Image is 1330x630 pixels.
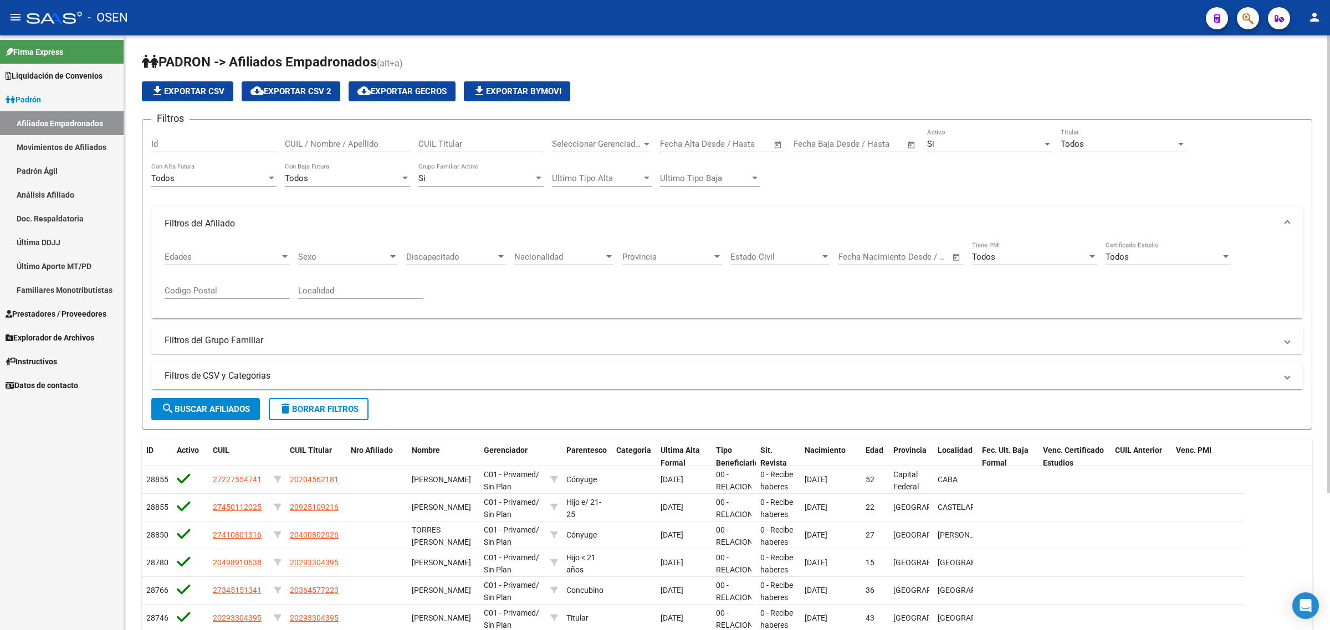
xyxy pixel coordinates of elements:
[464,81,570,101] button: Exportar Bymovi
[165,252,280,262] span: Edades
[893,470,919,492] span: Capital Federal
[146,558,173,567] span: 287800
[866,558,874,567] span: 15
[1115,446,1162,455] span: CUIL Anterior
[412,586,471,595] span: [PERSON_NAME]
[938,475,958,484] span: CABA
[562,438,612,475] datatable-header-cell: Parentesco
[279,404,359,414] span: Borrar Filtros
[1106,252,1129,262] span: Todos
[972,252,995,262] span: Todos
[142,54,377,70] span: PADRON -> Afiliados Empadronados
[661,501,707,514] div: [DATE]
[866,586,874,595] span: 36
[893,586,968,595] span: [GEOGRAPHIC_DATA]
[927,139,934,149] span: Si
[177,446,199,455] span: Activo
[716,525,768,572] span: 00 - RELACION DE DEPENDENCIA
[473,86,561,96] span: Exportar Bymovi
[514,252,604,262] span: Nacionalidad
[142,438,172,475] datatable-header-cell: ID
[938,446,973,455] span: Localidad
[552,173,642,183] span: Ultimo Tipo Alta
[893,503,968,512] span: [GEOGRAPHIC_DATA]
[730,252,820,262] span: Estado Civil
[884,252,938,262] input: End date
[566,586,603,595] span: Concubino
[938,530,997,539] span: [PERSON_NAME]
[950,251,963,264] button: Open calendar
[661,529,707,541] div: [DATE]
[794,139,830,149] input: Start date
[622,252,712,262] span: Provincia
[165,370,1276,382] mat-panel-title: Filtros de CSV y Categorias
[1176,446,1211,455] span: Venc. PMI
[250,84,264,97] mat-icon: cloud_download
[938,558,1012,567] span: [GEOGRAPHIC_DATA]
[351,446,393,455] span: Nro Afiliado
[285,438,346,475] datatable-header-cell: CUIL Titular
[242,81,340,101] button: Exportar CSV 2
[982,446,1029,467] span: Fec. Ult. Baja Formal
[285,173,308,183] span: Todos
[290,558,339,567] span: 20293304395
[6,46,63,58] span: Firma Express
[88,6,128,30] span: - OSEN
[716,446,759,467] span: Tipo Beneficiario
[146,475,173,484] span: 288555
[484,498,536,507] span: C01 - Privamed
[866,530,874,539] span: 27
[566,446,607,455] span: Parentesco
[412,613,471,622] span: [PERSON_NAME]
[893,530,968,539] span: [GEOGRAPHIC_DATA]
[566,553,596,575] span: Hijo < 21 años
[213,613,262,622] span: 20293304395
[6,308,106,320] span: Prestadores / Proveedores
[146,586,173,595] span: 287664
[213,446,229,455] span: CUIL
[661,473,707,486] div: [DATE]
[172,438,208,475] datatable-header-cell: Activo
[473,84,486,97] mat-icon: file_download
[290,530,339,539] span: 20400802026
[712,438,756,475] datatable-header-cell: Tipo Beneficiario
[208,438,269,475] datatable-header-cell: CUIL
[151,241,1303,319] div: Filtros del Afiliado
[484,581,536,590] span: C01 - Privamed
[484,446,528,455] span: Gerenciador
[6,94,41,106] span: Padrón
[1172,438,1244,475] datatable-header-cell: Venc. PMI
[412,558,471,567] span: [PERSON_NAME]
[861,438,889,475] datatable-header-cell: Edad
[213,586,262,595] span: 27345151341
[357,84,371,97] mat-icon: cloud_download
[978,438,1039,475] datatable-header-cell: Fec. Ult. Baja Formal
[484,525,536,534] span: C01 - Privamed
[213,475,262,484] span: 27227554741
[377,58,403,69] span: (alt+a)
[661,446,700,467] span: Ultima Alta Formal
[213,530,262,539] span: 27410801316
[660,173,750,183] span: Ultimo Tipo Baja
[290,613,339,622] span: 20293304395
[161,402,175,415] mat-icon: search
[357,86,447,96] span: Exportar GECROS
[616,446,651,455] span: Categoria
[760,525,806,560] span: 0 - Recibe haberes regularmente
[298,252,388,262] span: Sexo
[566,530,597,539] span: Cónyuge
[213,558,262,567] span: 20498910638
[866,446,883,455] span: Edad
[805,613,827,622] span: [DATE]
[840,139,893,149] input: End date
[349,81,456,101] button: Exportar GECROS
[716,553,768,600] span: 00 - RELACION DE DEPENDENCIA
[805,503,827,512] span: [DATE]
[805,446,846,455] span: Nacimiento
[6,355,57,368] span: Instructivos
[290,475,339,484] span: 20204562181
[151,327,1303,354] mat-expansion-panel-header: Filtros del Grupo Familiar
[1061,139,1084,149] span: Todos
[661,556,707,569] div: [DATE]
[566,475,597,484] span: Cónyuge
